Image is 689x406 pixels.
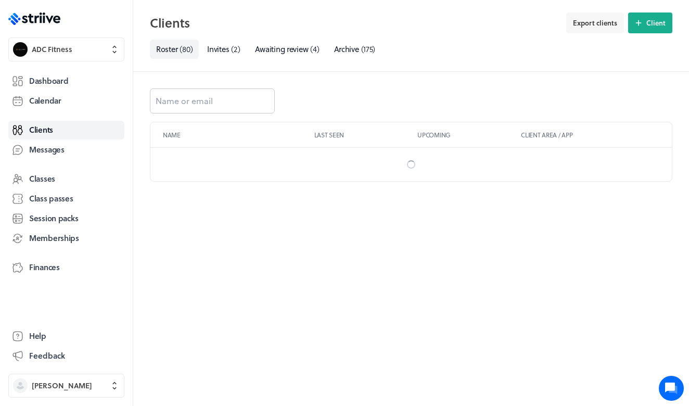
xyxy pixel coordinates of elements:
[8,72,124,91] a: Dashboard
[150,40,199,59] a: Roster(80)
[150,40,672,59] nav: Tabs
[8,327,124,346] a: Help
[417,131,517,139] p: Upcoming
[150,12,560,33] h2: Clients
[67,128,125,136] span: New conversation
[29,262,60,273] span: Finances
[150,88,275,113] input: Name or email
[8,209,124,228] a: Session packs
[16,50,193,67] h1: Hi [PERSON_NAME]
[659,376,684,401] iframe: gist-messenger-bubble-iframe
[29,95,61,106] span: Calendar
[29,233,79,244] span: Memberships
[310,43,319,55] span: ( 4 )
[156,43,177,55] span: Roster
[16,121,192,142] button: New conversation
[32,44,72,55] span: ADC Fitness
[207,43,229,55] span: Invites
[8,229,124,248] a: Memberships
[573,18,617,28] span: Export clients
[30,179,186,200] input: Search articles
[231,43,240,55] span: ( 2 )
[29,193,73,204] span: Class passes
[8,141,124,159] a: Messages
[8,170,124,188] a: Classes
[163,131,310,139] p: Name
[8,347,124,365] button: Feedback
[8,258,124,277] a: Finances
[255,43,309,55] span: Awaiting review
[314,131,414,139] p: Last seen
[8,374,124,398] button: [PERSON_NAME]
[13,42,28,57] img: ADC Fitness
[8,189,124,208] a: Class passes
[29,75,68,86] span: Dashboard
[8,121,124,139] a: Clients
[328,40,382,59] a: Archive(175)
[8,37,124,61] button: ADC FitnessADC Fitness
[29,331,46,341] span: Help
[201,40,246,59] a: Invites(2)
[249,40,326,59] a: Awaiting review(4)
[180,43,193,55] span: ( 80 )
[14,162,194,174] p: Find an answer quickly
[361,43,376,55] span: ( 175 )
[29,124,53,135] span: Clients
[16,69,193,103] h2: We're here to help. Ask us anything!
[29,173,55,184] span: Classes
[334,43,359,55] span: Archive
[29,350,65,361] span: Feedback
[32,380,92,391] span: [PERSON_NAME]
[29,144,65,155] span: Messages
[29,213,78,224] span: Session packs
[628,12,672,33] button: Client
[521,131,659,139] p: Client area / App
[646,18,666,28] span: Client
[8,92,124,110] a: Calendar
[566,12,624,33] button: Export clients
